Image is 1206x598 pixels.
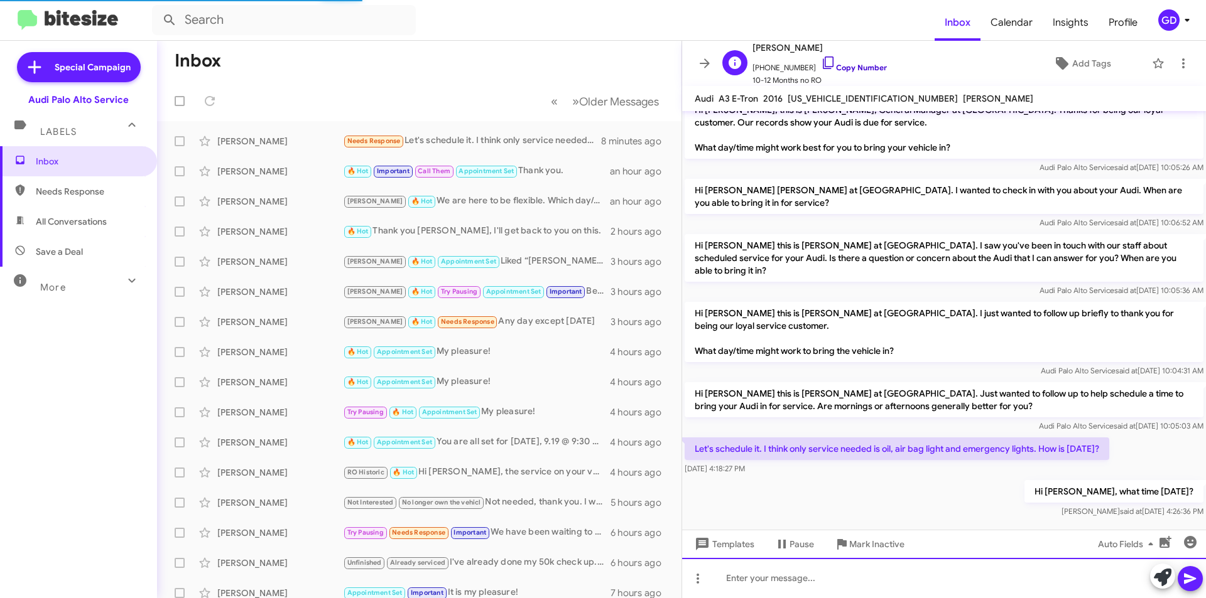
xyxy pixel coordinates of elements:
[347,287,403,296] span: [PERSON_NAME]
[685,437,1109,460] p: Let's schedule it. I think only service needed is oil, air bag light and emergency lights. How is...
[1088,533,1168,555] button: Auto Fields
[40,282,66,293] span: More
[217,225,343,238] div: [PERSON_NAME]
[1040,286,1203,295] span: Audi Palo Alto Service [DATE] 10:05:36 AM
[217,195,343,208] div: [PERSON_NAME]
[347,257,403,265] span: [PERSON_NAME]
[1017,52,1146,75] button: Add Tags
[217,316,343,328] div: [PERSON_NAME]
[611,526,671,539] div: 6 hours ago
[1120,506,1142,516] span: said at
[1098,533,1158,555] span: Auto Fields
[343,375,610,389] div: My pleasure!
[377,378,432,386] span: Appointment Set
[752,40,887,55] span: [PERSON_NAME]
[217,406,343,419] div: [PERSON_NAME]
[392,528,445,537] span: Needs Response
[402,498,481,506] span: No longer own the vehicl
[347,468,384,476] span: RO Historic
[685,179,1203,214] p: Hi [PERSON_NAME] [PERSON_NAME] at [GEOGRAPHIC_DATA]. I wanted to check in with you about your Aud...
[1114,218,1136,227] span: said at
[347,528,384,537] span: Try Pausing
[343,525,611,540] div: We have been waiting to hear from you about the part. We keep being told it isn't in to do the se...
[611,225,671,238] div: 2 hours ago
[610,346,671,358] div: 4 hours ago
[1043,4,1099,41] a: Insights
[217,436,343,449] div: [PERSON_NAME]
[377,167,410,175] span: Important
[572,93,579,109] span: »
[343,465,610,479] div: Hi [PERSON_NAME], the service on your vehicle is due as the normal service interval on your vehic...
[579,95,659,109] span: Older Messages
[1041,366,1203,375] span: Audi Palo Alto Service [DATE] 10:04:31 AM
[422,408,477,416] span: Appointment Set
[347,589,403,597] span: Appointment Set
[1148,9,1192,31] button: GD
[685,234,1203,282] p: Hi [PERSON_NAME] this is [PERSON_NAME] at [GEOGRAPHIC_DATA]. I saw you've been in touch with our ...
[981,4,1043,41] span: Calendar
[411,287,433,296] span: 🔥 Hot
[392,408,413,416] span: 🔥 Hot
[152,5,416,35] input: Search
[411,257,433,265] span: 🔥 Hot
[1040,218,1203,227] span: Audi Palo Alto Service [DATE] 10:06:52 AM
[347,318,403,326] span: [PERSON_NAME]
[824,533,915,555] button: Mark Inactive
[719,93,758,104] span: A3 E-Tron
[441,257,496,265] span: Appointment Set
[1062,506,1203,516] span: [PERSON_NAME] [DATE] 4:26:36 PM
[343,134,601,148] div: Let's schedule it. I think only service needed is oil, air bag light and emergency lights. How is...
[544,88,666,114] nav: Page navigation example
[411,318,433,326] span: 🔥 Hot
[343,284,611,299] div: Be there in a few minutes
[441,318,494,326] span: Needs Response
[610,165,671,178] div: an hour ago
[347,137,401,145] span: Needs Response
[217,557,343,569] div: [PERSON_NAME]
[347,558,382,567] span: Unfinished
[393,468,414,476] span: 🔥 Hot
[36,215,107,228] span: All Conversations
[347,378,369,386] span: 🔥 Hot
[685,382,1203,417] p: Hi [PERSON_NAME] this is [PERSON_NAME] at [GEOGRAPHIC_DATA]. Just wanted to follow up to help sch...
[610,436,671,449] div: 4 hours ago
[217,135,343,147] div: [PERSON_NAME]
[347,498,394,506] span: Not Interested
[441,287,477,296] span: Try Pausing
[849,533,905,555] span: Mark Inactive
[611,286,671,298] div: 3 hours ago
[343,224,611,238] div: Thank you [PERSON_NAME], I'll get back to you on this.
[764,533,824,555] button: Pause
[36,245,83,258] span: Save a Deal
[217,376,343,388] div: [PERSON_NAME]
[788,93,958,104] span: [US_VEHICLE_IDENTIFICATION_NUMBER]
[685,99,1203,159] p: Hi [PERSON_NAME], this is [PERSON_NAME], General Manager at [GEOGRAPHIC_DATA]. Thanks for being o...
[486,287,541,296] span: Appointment Set
[1116,366,1138,375] span: said at
[347,348,369,356] span: 🔥 Hot
[1099,4,1148,41] a: Profile
[459,167,514,175] span: Appointment Set
[40,126,77,137] span: Labels
[821,63,887,72] a: Copy Number
[343,344,610,359] div: My pleasure!
[963,93,1033,104] span: [PERSON_NAME]
[752,74,887,87] span: 10-12 Months no RO
[935,4,981,41] a: Inbox
[217,165,343,178] div: [PERSON_NAME]
[551,93,558,109] span: «
[601,135,671,147] div: 8 minutes ago
[343,254,611,269] div: Liked “[PERSON_NAME] , you are all set for [DATE] 9:30 AM. We will see you then and hope you have...
[343,495,611,510] div: Not needed, thank you. I will be selling this car.
[343,194,610,208] div: We are here to be flexible. Which day/date and time works best for you?
[565,88,666,114] button: Next
[343,435,610,449] div: You are all set for [DATE], 9.19 @ 9:30 AM. We will see you then and hope you have a wonderful day!
[343,314,611,329] div: Any day except [DATE]
[611,557,671,569] div: 6 hours ago
[418,167,450,175] span: Call Them
[390,558,445,567] span: Already serviced
[347,167,369,175] span: 🔥 Hot
[36,185,143,198] span: Needs Response
[611,316,671,328] div: 3 hours ago
[17,52,141,82] a: Special Campaign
